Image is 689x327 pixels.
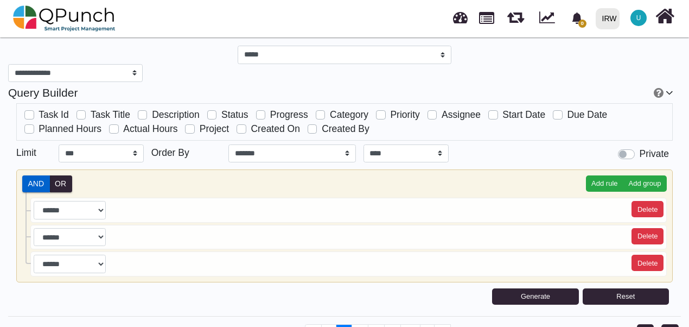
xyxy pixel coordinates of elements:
[623,175,667,192] button: Add group
[602,9,617,28] div: IRW
[39,123,101,134] span: Planned Hours
[221,109,248,120] span: Status
[630,10,647,26] span: Usman.ali
[91,109,130,120] span: Task Title
[270,109,308,120] span: Progress
[39,109,68,120] span: Task Id
[591,1,624,36] a: IRW
[16,144,59,160] h5: Limit
[631,255,664,271] button: Delete
[652,86,666,99] a: Help
[507,5,524,23] span: Releases
[492,288,578,305] button: Generate
[390,109,419,120] span: Priority
[453,7,468,23] span: Dashboard
[123,123,177,134] span: Actual Hours
[144,144,228,160] h5: Order By
[22,175,50,193] label: AND
[640,148,669,160] h5: Private
[322,123,369,134] span: Created By
[502,109,545,120] span: Start Date
[631,228,664,244] button: Delete
[49,175,72,193] label: OR
[251,123,299,134] span: Created On
[534,1,565,36] div: Dynamic Report
[567,109,607,120] span: Due Date
[636,15,641,21] span: U
[565,1,591,35] a: bell fill0
[13,2,116,35] img: qpunch-sp.fa6292f.png
[567,8,586,28] div: Notification
[152,109,200,120] span: Description
[442,109,481,120] span: Assignee
[624,1,653,35] a: U
[200,123,229,134] span: Project
[631,201,664,217] button: Delete
[655,6,674,27] i: Home
[330,109,368,120] span: Category
[571,12,583,24] svg: bell fill
[578,20,586,28] span: 0
[586,175,623,192] button: Add rule
[583,288,669,305] button: Reset
[479,7,494,24] span: Projects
